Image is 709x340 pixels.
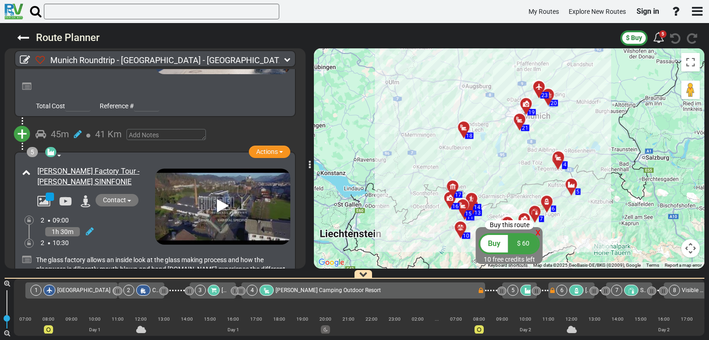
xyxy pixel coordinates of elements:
div: | [83,322,106,331]
div: 16:00 [652,315,675,323]
div: 17:00 [245,315,268,323]
div: 5 [507,285,518,296]
span: 14 [474,204,481,211]
div: 08:00 [468,315,491,323]
div: 12:00 [560,315,583,323]
div: | [222,322,245,331]
span: 23 [541,92,548,99]
div: 10:00 [514,315,537,323]
div: 20:00 [314,315,337,323]
span: Total Cost [36,102,65,110]
img: Google [316,257,347,269]
div: 07:00 [445,315,468,323]
div: | [606,322,629,331]
button: Buy $ 60 [476,233,543,255]
span: Choose your rental station - Start Route [152,287,250,293]
span: [GEOGRAPHIC_DATA] [585,287,638,293]
span: 2 [41,239,44,246]
div: | [37,322,60,331]
span: Contact [103,196,126,204]
button: $ Buy [620,30,648,46]
div: 3 [195,285,206,296]
div: | [629,322,652,331]
div: 5 [659,30,667,38]
span: 4 [564,161,567,168]
span: 10:30 [53,239,69,246]
div: 02:00 [406,315,429,323]
div: x [535,225,541,239]
div: 09:00 [60,315,83,323]
div: | [152,322,175,331]
div: 07:00 [14,315,37,323]
div: | [514,322,537,331]
span: Day 2 [520,327,531,332]
div: 19:00 [291,315,314,323]
div: 5 [27,147,38,157]
div: | [129,322,152,331]
div: | [468,322,491,331]
button: Map camera controls [681,239,700,258]
div: | [14,322,37,331]
span: free credits left [493,256,535,263]
div: | [429,322,445,331]
button: Contact [96,194,138,206]
span: Reference # [100,102,134,110]
div: 08:00 [37,315,60,323]
span: 19 [529,109,535,116]
div: | [675,322,698,331]
span: Actions [256,148,278,155]
div: | [560,322,583,331]
span: 20 [551,100,557,106]
div: 4 [246,285,258,296]
button: Toggle fullscreen view [681,53,700,71]
a: Open this area in Google Maps (opens a new window) [316,257,347,269]
sapn: Route Planner [36,32,100,43]
div: 1 [30,285,42,296]
button: Drag Pegman onto the map to open Street View [681,81,700,99]
span: Sign in [637,7,659,16]
div: | [337,322,360,331]
span: 11 [467,214,474,221]
span: 10 [463,233,469,239]
div: 2 [123,285,134,296]
div: 22:00 [360,315,383,323]
div: 14:00 [606,315,629,323]
div: 14:00 [175,315,198,323]
div: | [583,322,606,331]
div: 6 [556,285,567,296]
span: Map data ©2025 GeoBasis-DE/BKG (©2009), Google [533,263,641,268]
div: 13:00 [152,315,175,323]
div: 1h 30m [45,227,80,236]
span: My Routes [529,8,559,15]
div: | [314,322,337,331]
div: | [198,322,222,331]
div: 5 [653,30,664,46]
span: + [17,123,27,145]
span: Explore New Routes [569,8,626,15]
span: 18 [466,133,473,139]
span: [PERSON_NAME] Camping Outdoor Resort [276,287,381,293]
button: Actions [249,146,290,158]
span: Munich Roundtrip - [GEOGRAPHIC_DATA] - [GEOGRAPHIC_DATA] ([GEOGRAPHIC_DATA]) [50,55,374,65]
span: Day 1 [228,327,239,332]
div: 21:00 [337,315,360,323]
span: 2 [41,217,44,224]
div: + 45m 41 Km [16,122,294,147]
div: 09:00 [491,315,514,323]
div: 17:00 [675,315,698,323]
span: 10 [484,256,491,263]
a: My Routes [524,3,563,21]
span: Buy this route [490,221,529,229]
div: 7 [611,285,622,296]
img: RvPlanetLogo.png [5,4,23,19]
div: | [383,322,406,331]
span: 17 [455,192,462,198]
div: 11:00 [537,315,560,323]
span: [GEOGRAPHIC_DATA] [57,287,110,293]
a: [PERSON_NAME] Factory Tour - [PERSON_NAME] SINNFONIE [37,167,139,186]
span: 13 [475,210,481,216]
div: 16:00 [222,315,245,323]
span: [PERSON_NAME] [222,287,264,293]
button: + [14,126,30,142]
span: 5 [577,188,580,195]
